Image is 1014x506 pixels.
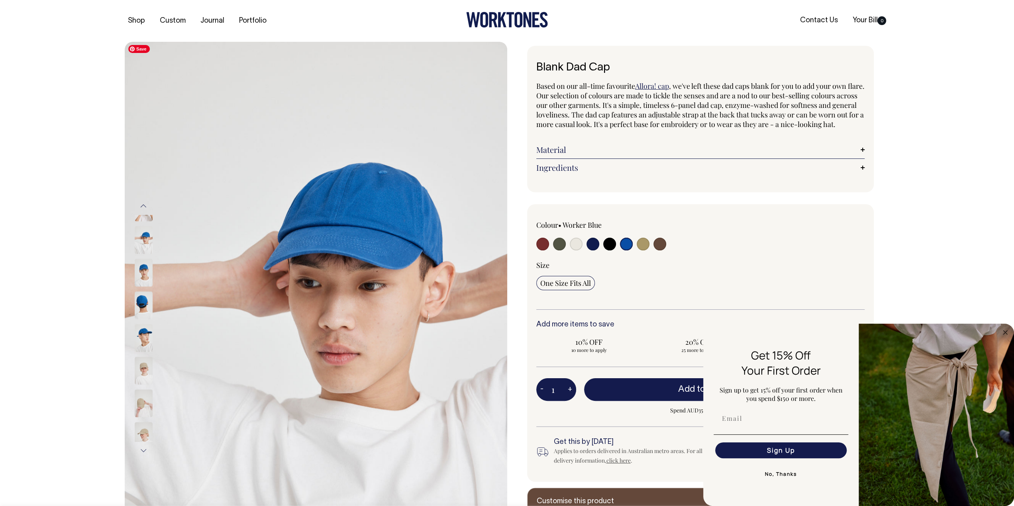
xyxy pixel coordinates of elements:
[678,385,717,393] span: Add to bill
[751,348,811,363] span: Get 15% Off
[135,226,153,254] img: worker-blue
[554,446,716,465] div: Applies to orders delivered in Australian metro areas. For all delivery information, .
[650,337,748,347] span: 20% OFF
[859,324,1014,506] img: 5e34ad8f-4f05-4173-92a8-ea475ee49ac9.jpeg
[128,45,150,53] span: Save
[849,14,889,27] a: Your Bill0
[536,62,865,74] h1: Blank Dad Cap
[137,197,149,215] button: Previous
[715,442,847,458] button: Sign Up
[635,81,669,91] a: Allora! cap
[741,363,821,378] span: Your First Order
[197,14,228,27] a: Journal
[135,259,153,287] img: worker-blue
[563,220,602,230] label: Worker Blue
[877,16,886,25] span: 0
[137,442,149,459] button: Next
[536,321,865,329] h6: Add more items to save
[540,337,638,347] span: 10% OFF
[584,378,865,401] button: Add to bill —AUD25.00
[135,357,153,385] img: washed-khaki
[558,220,561,230] span: •
[135,422,153,450] img: washed-khaki
[536,220,668,230] div: Colour
[536,335,642,356] input: 10% OFF 10 more to apply
[135,324,153,352] img: worker-blue
[537,498,664,506] h6: Customise this product
[1000,328,1010,337] button: Close dialog
[536,145,865,154] a: Material
[135,389,153,417] img: washed-khaki
[536,81,865,129] span: , we've left these dad caps blank for you to add your own flare. Our selection of colours are mad...
[584,406,865,415] span: Spend AUD350 more to get FREE SHIPPING
[715,410,847,426] input: Email
[554,438,716,446] h6: Get this by [DATE]
[540,278,591,288] span: One Size Fits All
[236,14,270,27] a: Portfolio
[650,347,748,353] span: 25 more to apply
[564,382,576,398] button: +
[125,14,148,27] a: Shop
[606,457,631,464] a: click here
[714,466,848,482] button: No, Thanks
[536,382,547,398] button: -
[720,386,843,402] span: Sign up to get 15% off your first order when you spend $150 or more.
[646,335,752,356] input: 20% OFF 25 more to apply
[157,14,189,27] a: Custom
[703,324,1014,506] div: FLYOUT Form
[540,347,638,353] span: 10 more to apply
[536,163,865,172] a: Ingredients
[536,260,865,270] div: Size
[796,14,841,27] a: Contact Us
[135,291,153,319] img: worker-blue
[536,81,635,91] span: Based on our all-time favourite
[536,276,595,290] input: One Size Fits All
